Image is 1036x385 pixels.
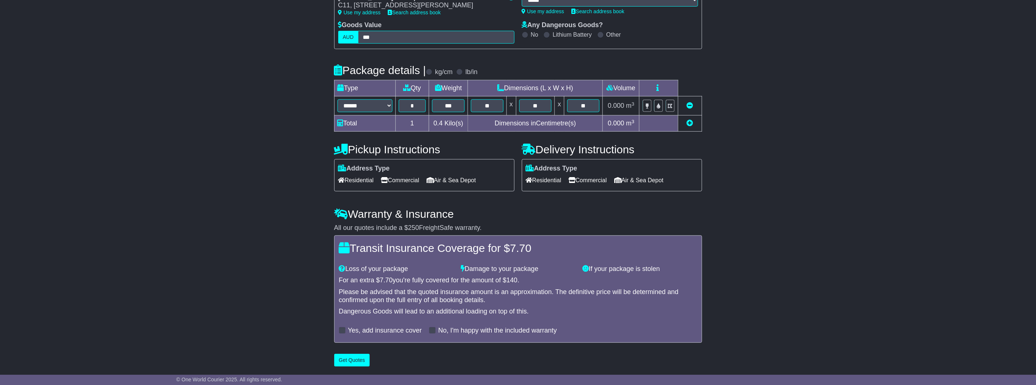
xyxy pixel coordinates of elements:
[338,10,381,15] a: Use my address
[506,276,517,284] span: 140
[608,102,624,109] span: 0.000
[522,143,702,155] h4: Delivery Instructions
[465,68,478,76] label: lb/in
[510,242,531,254] span: 7.70
[614,175,664,186] span: Air & Sea Depot
[334,115,395,132] td: Total
[334,64,426,76] h4: Package details |
[632,119,635,124] sup: 3
[572,8,624,14] a: Search address book
[395,80,429,96] td: Qty
[687,102,693,109] a: Remove this item
[381,175,419,186] span: Commercial
[176,377,282,382] span: © One World Courier 2025. All rights reserved.
[429,80,468,96] td: Weight
[569,175,607,186] span: Commercial
[468,80,603,96] td: Dimensions (L x W x H)
[348,327,422,335] label: Yes, add insurance cover
[553,31,592,38] label: Lithium Battery
[334,354,370,367] button: Get Quotes
[555,96,564,115] td: x
[395,115,429,132] td: 1
[526,175,561,186] span: Residential
[338,165,390,173] label: Address Type
[687,120,693,127] a: Add new item
[607,31,621,38] label: Other
[626,102,635,109] span: m
[506,96,516,115] td: x
[427,175,476,186] span: Air & Sea Depot
[338,31,359,44] label: AUD
[339,288,697,304] div: Please be advised that the quoted insurance amount is an approximation. The definitive price will...
[339,276,697,285] div: For an extra $ you're fully covered for the amount of $ .
[338,175,374,186] span: Residential
[579,265,701,273] div: If your package is stolen
[380,276,393,284] span: 7.70
[334,208,702,220] h4: Warranty & Insurance
[388,10,441,15] a: Search address book
[632,101,635,107] sup: 3
[408,224,419,231] span: 250
[526,165,578,173] label: Address Type
[434,120,443,127] span: 0.4
[335,265,457,273] div: Loss of your package
[468,115,603,132] td: Dimensions in Centimetre(s)
[334,224,702,232] div: All our quotes include a $ FreightSafe warranty.
[435,68,453,76] label: kg/cm
[338,21,382,29] label: Goods Value
[338,1,501,10] div: C11, [STREET_ADDRESS][PERSON_NAME]
[339,242,697,254] h4: Transit Insurance Coverage for $
[626,120,635,127] span: m
[334,80,395,96] td: Type
[457,265,579,273] div: Damage to your package
[603,80,639,96] td: Volume
[522,8,564,14] a: Use my address
[429,115,468,132] td: Kilo(s)
[531,31,538,38] label: No
[334,143,515,155] h4: Pickup Instructions
[339,308,697,316] div: Dangerous Goods will lead to an additional loading on top of this.
[608,120,624,127] span: 0.000
[522,21,603,29] label: Any Dangerous Goods?
[438,327,557,335] label: No, I'm happy with the included warranty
